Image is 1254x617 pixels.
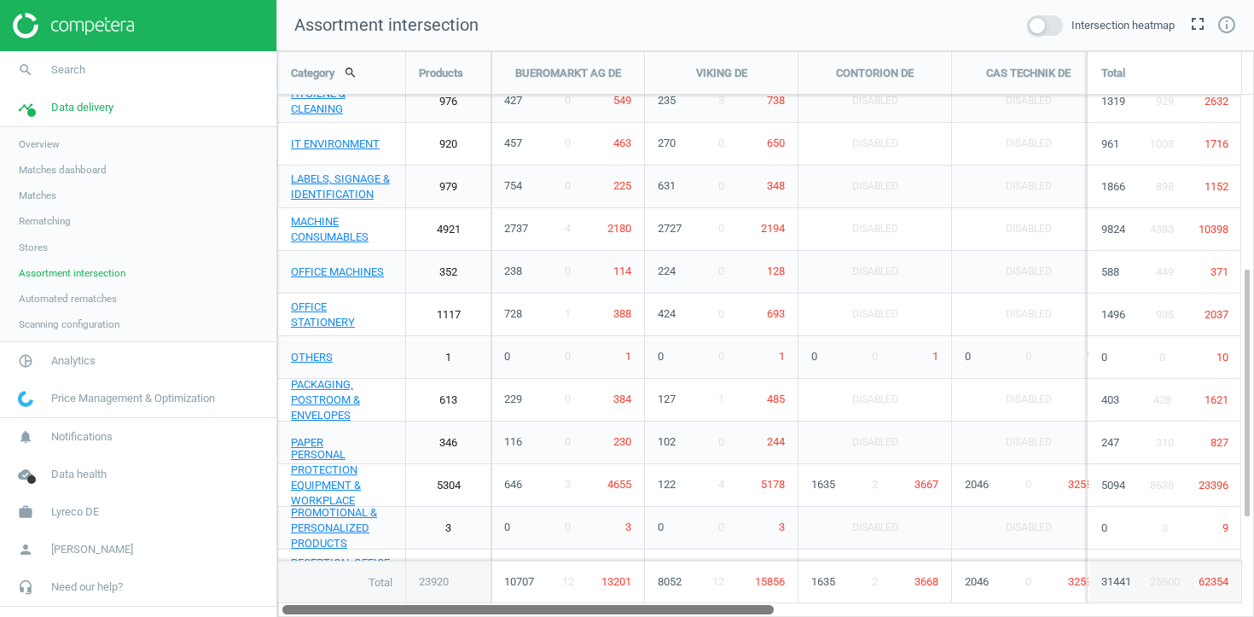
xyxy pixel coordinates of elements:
[406,379,491,422] a: 613
[811,350,817,363] span: 0
[852,166,898,207] span: Disabled
[1101,478,1125,493] span: 5094
[852,422,898,463] span: Disabled
[872,478,878,491] span: 2
[51,62,85,78] span: Search
[1025,574,1031,590] span: 0
[1150,478,1174,493] span: 8638
[718,137,724,149] span: 0
[1006,550,1052,591] span: Disabled
[613,307,631,320] span: 388
[658,574,682,590] span: 8052
[504,265,522,277] span: 238
[1205,393,1228,408] span: 1621
[406,422,491,464] a: 346
[1071,18,1175,33] span: Intersection heatmap
[658,265,676,277] span: 224
[761,222,785,235] span: 2194
[278,166,405,208] a: LABELS, SIGNAGE & IDENTIFICATION
[1156,94,1174,109] span: 929
[718,222,724,235] span: 0
[9,91,42,124] i: timeline
[779,521,785,533] span: 3
[613,265,631,277] span: 114
[565,179,571,192] span: 0
[565,94,571,107] span: 0
[504,393,522,405] span: 229
[755,574,785,590] span: 15856
[658,393,676,405] span: 127
[767,179,785,192] span: 348
[278,336,405,379] a: OTHERS
[565,521,571,533] span: 0
[625,521,631,533] span: 3
[565,393,571,405] span: 0
[19,317,119,331] span: Scanning configuration
[19,214,71,228] span: Rematching
[1068,478,1092,491] span: 3258
[1006,80,1052,122] span: Disabled
[278,208,405,251] a: MACHINE CONSUMABLES
[852,123,898,165] span: Disabled
[504,574,534,590] span: 10707
[504,94,522,107] span: 427
[9,496,42,528] i: work
[1150,137,1174,152] span: 1003
[1199,574,1228,590] span: 62354
[406,464,491,507] a: 5304
[658,222,682,235] span: 2727
[952,52,1105,95] div: CAS TECHNIK DE
[278,251,405,294] a: OFFICE MACHINES
[406,507,491,550] a: 3
[504,307,522,320] span: 728
[504,478,522,491] span: 646
[278,52,405,94] div: Category
[1101,393,1119,408] span: 403
[565,137,571,149] span: 0
[1101,521,1107,536] span: 0
[278,123,405,166] a: IT ENVIRONMENT
[932,350,938,363] span: 1
[1216,350,1228,365] span: 10
[852,379,898,421] span: Disabled
[1156,179,1174,195] span: 898
[51,353,96,369] span: Analytics
[658,478,676,491] span: 122
[1156,435,1174,451] span: 310
[51,100,113,115] span: Data delivery
[1101,574,1131,590] span: 31441
[1159,350,1165,365] span: 0
[1216,15,1237,35] i: info_outline
[565,350,571,363] span: 0
[718,307,724,320] span: 0
[872,574,878,590] span: 2
[51,504,99,520] span: Lyreco DE
[18,391,33,407] img: wGWNvw8QSZomAAAAABJRU5ErkJggg==
[718,94,724,107] span: 3
[565,222,571,235] span: 4
[914,574,938,590] span: 3668
[51,579,123,595] span: Need our help?
[658,179,676,192] span: 631
[1156,307,1174,323] span: 935
[1222,521,1228,536] span: 9
[658,435,676,448] span: 102
[852,294,898,335] span: Disabled
[13,13,134,38] img: ajHJNr6hYgQAAAAASUVORK5CYII=
[1205,94,1228,109] span: 2632
[565,435,571,448] span: 0
[1006,507,1052,549] span: Disabled
[718,265,724,277] span: 0
[562,574,574,590] span: 12
[1205,137,1228,152] span: 1716
[278,379,405,422] a: PACKAGING, POSTROOM & ENVELOPES
[51,391,215,406] span: Price Management & Optimization
[1068,574,1092,590] span: 3259
[645,52,798,95] div: VIKING DE
[779,350,785,363] span: 1
[278,422,405,464] a: PAPER
[767,94,785,107] span: 738
[504,222,528,235] span: 2737
[19,163,107,177] span: Matches dashboard
[1101,350,1107,365] span: 0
